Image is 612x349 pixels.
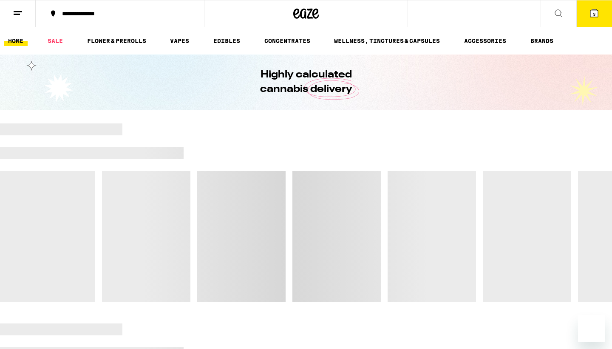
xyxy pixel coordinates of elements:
a: SALE [43,36,67,46]
a: VAPES [166,36,193,46]
a: CONCENTRATES [260,36,314,46]
h1: Highly calculated cannabis delivery [236,68,376,97]
button: 3 [576,0,612,27]
a: FLOWER & PREROLLS [83,36,150,46]
a: ACCESSORIES [460,36,510,46]
a: WELLNESS, TINCTURES & CAPSULES [330,36,444,46]
span: 3 [593,11,595,17]
a: HOME [4,36,28,46]
a: BRANDS [526,36,558,46]
a: EDIBLES [209,36,244,46]
iframe: Button to launch messaging window [578,315,605,342]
